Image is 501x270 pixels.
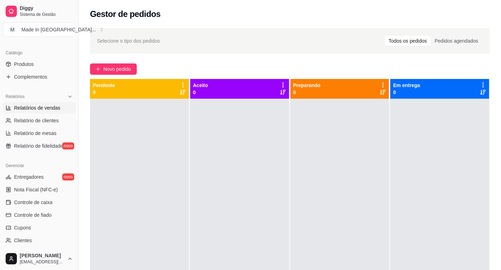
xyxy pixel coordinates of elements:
a: Clientes [3,235,76,246]
a: Controle de caixa [3,197,76,208]
p: Em entrega [393,82,420,89]
span: Complementos [14,73,47,80]
span: Controle de fiado [14,211,52,219]
div: Pedidos agendados [431,36,482,46]
p: 0 [393,89,420,96]
span: [PERSON_NAME] [20,253,64,259]
div: Catálogo [3,47,76,59]
a: Relatório de fidelidadenovo [3,140,76,152]
span: Clientes [14,237,32,244]
a: Nota Fiscal (NFC-e) [3,184,76,195]
span: Entregadores [14,173,44,180]
span: Relatório de clientes [14,117,59,124]
span: Nota Fiscal (NFC-e) [14,186,58,193]
a: Controle de fiado [3,209,76,221]
button: Novo pedido [90,63,137,75]
div: Todos os pedidos [385,36,431,46]
a: Relatórios de vendas [3,102,76,113]
span: Diggy [20,5,73,12]
div: Made In [GEOGRAPHIC_DATA] ... [21,26,96,33]
span: Produtos [14,61,34,68]
span: Sistema de Gestão [20,12,73,17]
button: Select a team [3,23,76,37]
p: Aceito [193,82,208,89]
span: [EMAIL_ADDRESS][DOMAIN_NAME] [20,259,64,265]
p: 0 [93,89,115,96]
a: Entregadoresnovo [3,171,76,183]
span: M [9,26,16,33]
p: 0 [193,89,208,96]
span: Relatório de fidelidade [14,142,63,149]
span: Novo pedido [103,65,131,73]
span: Relatório de mesas [14,130,57,137]
p: Pendente [93,82,115,89]
span: Controle de caixa [14,199,52,206]
a: Complementos [3,71,76,82]
a: Produtos [3,59,76,70]
span: Selecione o tipo dos pedidos [97,37,160,45]
a: Cupons [3,222,76,233]
span: Cupons [14,224,31,231]
h2: Gestor de pedidos [90,8,161,20]
p: 0 [293,89,321,96]
button: [PERSON_NAME][EMAIL_ADDRESS][DOMAIN_NAME] [3,250,76,267]
p: Preparando [293,82,321,89]
span: Relatórios de vendas [14,104,60,111]
span: plus [96,67,101,72]
div: Gerenciar [3,160,76,171]
a: Relatório de mesas [3,128,76,139]
span: Relatórios [6,94,25,99]
a: Relatório de clientes [3,115,76,126]
a: DiggySistema de Gestão [3,3,76,20]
